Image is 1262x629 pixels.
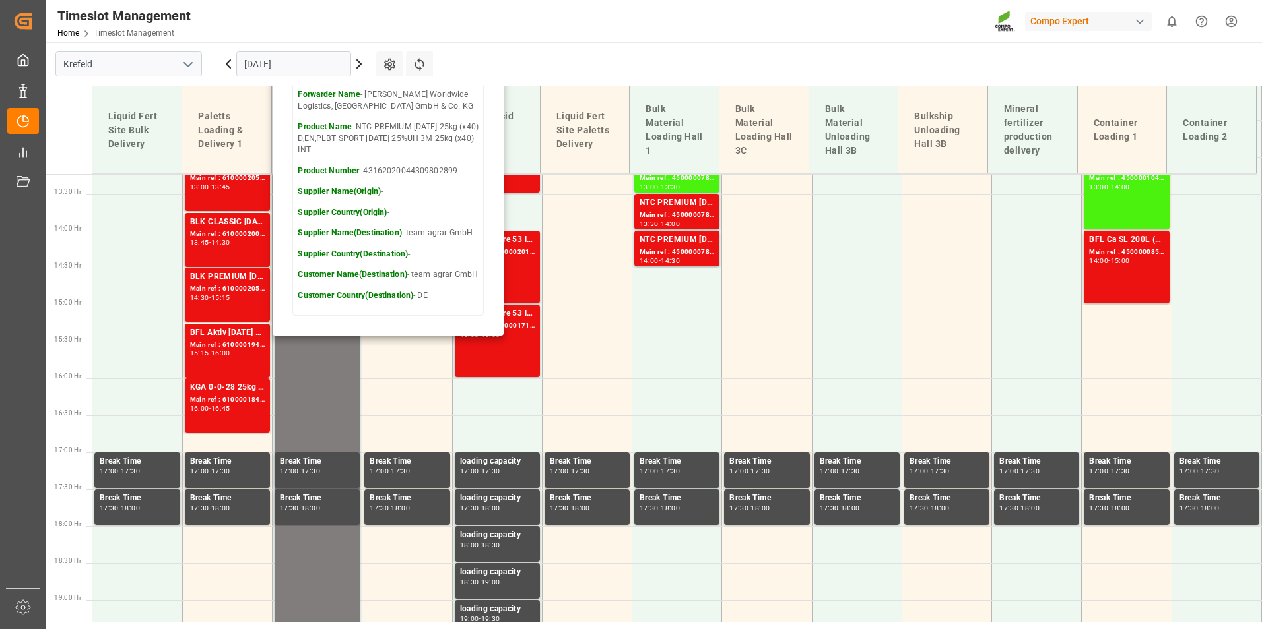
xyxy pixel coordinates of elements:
p: - 43162020044309802899 [298,165,479,177]
div: 14:00 [1111,184,1130,190]
div: - [209,350,211,356]
div: - [209,468,211,474]
div: 17:30 [190,505,209,511]
span: 18:30 Hr [54,557,81,564]
div: Container Loading 2 [1178,111,1245,149]
div: loading capacity [460,492,535,505]
div: 17:00 [640,468,659,474]
div: - [838,505,840,511]
div: 17:30 [121,468,140,474]
div: Break Time [999,492,1074,505]
div: Paletts Loading & Delivery 1 [193,104,261,156]
div: 17:00 [460,468,479,474]
div: 18:00 [571,505,590,511]
div: 13:30 [661,184,680,190]
div: 13:45 [211,184,230,190]
div: 13:45 [190,239,209,245]
div: 16:00 [211,350,230,356]
div: 19:00 [481,579,500,585]
div: - [659,468,661,474]
div: 17:00 [550,468,569,474]
strong: Forwarder Name [298,90,360,99]
div: Container Loading 1 [1088,111,1156,149]
div: 17:30 [571,468,590,474]
div: loading capacity [460,529,535,542]
div: Break Time [820,492,894,505]
div: Break Time [370,455,444,468]
div: 17:30 [1201,468,1220,474]
div: 17:30 [820,505,839,511]
div: - [119,505,121,511]
span: 17:00 Hr [54,446,81,454]
div: 17:30 [211,468,230,474]
div: 17:30 [1020,468,1040,474]
div: Break Time [190,492,265,505]
div: - [659,258,661,264]
div: 14:00 [661,221,680,227]
div: 18:00 [1111,505,1130,511]
div: 13:00 [190,184,209,190]
div: 18:00 [211,505,230,511]
div: 18:00 [481,505,500,511]
div: BLK CLASSIC [DATE]+3+TE 600kg BBSOB DF 25kg (x36) DENTC PREMIUM [DATE]+3+TE 600kg BBBLK PREMIUM [... [190,216,265,229]
div: - [659,184,661,190]
div: - [389,468,391,474]
div: - [479,579,481,585]
div: 15:15 [190,350,209,356]
div: - [929,505,931,511]
div: Bulkship Unloading Hall 3B [909,104,977,156]
div: 14:00 [1089,258,1108,264]
div: Break Time [999,455,1074,468]
div: Break Time [820,455,894,468]
div: 13:00 [1089,184,1108,190]
div: - [209,505,211,511]
div: 17:30 [460,505,479,511]
div: 14:00 [640,258,659,264]
strong: Product Number [298,166,359,175]
div: Liquid Fert Site Paletts Delivery [551,104,619,156]
div: 17:30 [750,468,770,474]
strong: Product Name [298,122,352,131]
div: - [209,295,211,301]
div: loading capacity [460,455,535,468]
div: - [299,505,301,511]
div: 17:30 [841,468,860,474]
div: 17:30 [301,468,320,474]
div: 17:00 [820,468,839,474]
div: - [838,468,840,474]
div: - [299,468,301,474]
div: Main ref : 6100002058, 2000000324 [190,284,265,295]
div: - [569,468,571,474]
div: - [1018,505,1020,511]
div: 18:00 [460,542,479,548]
div: - [1198,505,1200,511]
span: 15:00 Hr [54,299,81,306]
span: 19:00 Hr [54,594,81,601]
div: - [479,505,481,511]
div: Liquid Fert Site Bulk Delivery [103,104,171,156]
div: - [1108,184,1110,190]
input: Type to search/select [55,51,202,76]
div: 17:00 [190,468,209,474]
div: Main ref : 4500001041, 2000000776 [1089,173,1164,184]
div: Bulk Material Loading Hall 1 [640,97,708,163]
div: 13:30 [640,221,659,227]
div: NTC PREMIUM [DATE]+3+TE BULK [640,233,714,247]
div: Main ref : 6100002000, 2000001288 [190,229,265,240]
div: 17:30 [391,468,410,474]
img: Screenshot%202023-09-29%20at%2010.02.21.png_1712312052.png [995,10,1016,33]
div: Bulk Material Unloading Hall 3B [820,97,888,163]
div: - [479,616,481,622]
button: Compo Expert [1025,9,1157,34]
div: Main ref : 6100001947, 2000001300 [190,340,265,351]
div: 17:30 [729,505,748,511]
div: 14:30 [661,258,680,264]
div: 17:00 [1089,468,1108,474]
button: show 0 new notifications [1157,7,1187,36]
span: 14:00 Hr [54,225,81,232]
div: 18:00 [750,505,770,511]
div: - [569,505,571,511]
div: 13:00 [640,184,659,190]
div: 17:30 [100,505,119,511]
span: 13:30 Hr [54,188,81,195]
